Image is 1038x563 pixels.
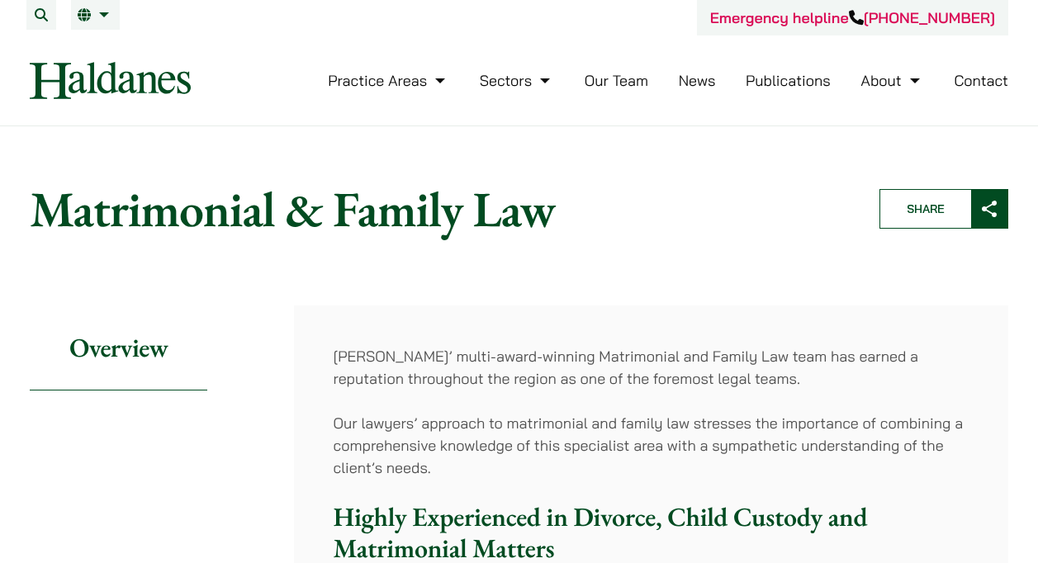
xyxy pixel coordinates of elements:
[30,62,191,99] img: Logo of Haldanes
[710,8,995,27] a: Emergency helpline[PHONE_NUMBER]
[334,345,969,390] p: [PERSON_NAME]’ multi-award-winning Matrimonial and Family Law team has earned a reputation throug...
[880,190,971,228] span: Share
[879,189,1008,229] button: Share
[679,71,716,90] a: News
[30,305,207,390] h2: Overview
[585,71,648,90] a: Our Team
[480,71,554,90] a: Sectors
[334,412,969,479] p: Our lawyers’ approach to matrimonial and family law stresses the importance of combining a compre...
[30,179,851,239] h1: Matrimonial & Family Law
[746,71,831,90] a: Publications
[78,8,113,21] a: EN
[860,71,923,90] a: About
[954,71,1008,90] a: Contact
[328,71,449,90] a: Practice Areas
